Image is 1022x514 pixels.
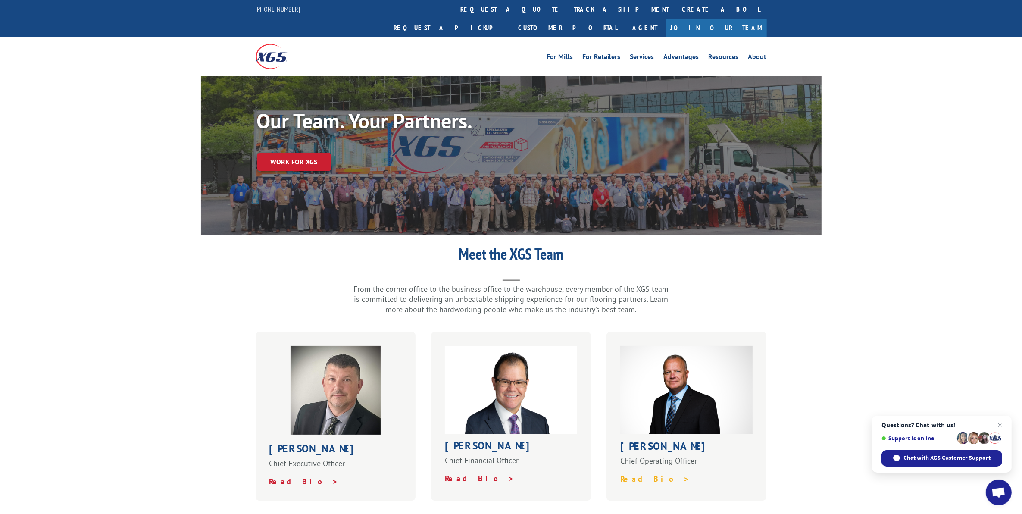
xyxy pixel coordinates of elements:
div: Open chat [986,480,1012,505]
h1: [PERSON_NAME] [269,444,402,458]
a: Read Bio > [269,476,339,486]
a: Services [630,53,654,63]
a: Read Bio > [620,474,690,484]
a: For Retailers [583,53,621,63]
span: Close chat [995,420,1005,430]
div: Chat with XGS Customer Support [881,450,1002,467]
a: [PHONE_NUMBER] [256,5,300,13]
strong: [PERSON_NAME] [620,439,713,453]
span: Chat with XGS Customer Support [904,454,991,462]
a: Read Bio > [445,473,514,483]
a: Work for XGS [257,153,331,171]
h1: Meet the XGS Team [339,246,684,266]
a: Resources [709,53,739,63]
p: From the corner office to the business office to the warehouse, every member of the XGS team is c... [339,284,684,315]
img: bobkenna-profilepic [291,346,381,435]
p: Chief Executive Officer [269,458,402,476]
span: Questions? Chat with us! [881,422,1002,429]
a: Customer Portal [512,19,624,37]
img: Roger_Silva [445,346,578,434]
p: Chief Operating Officer [620,456,753,474]
span: Support is online [881,435,954,442]
a: Request a pickup [388,19,512,37]
h1: [PERSON_NAME] [445,441,578,455]
img: Greg Laminack [620,346,753,434]
a: About [748,53,767,63]
a: For Mills [547,53,573,63]
a: Agent [624,19,666,37]
p: Chief Financial Officer [445,455,578,473]
h1: Our Team. Your Partners. [257,110,516,135]
a: Advantages [664,53,699,63]
a: Join Our Team [666,19,767,37]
